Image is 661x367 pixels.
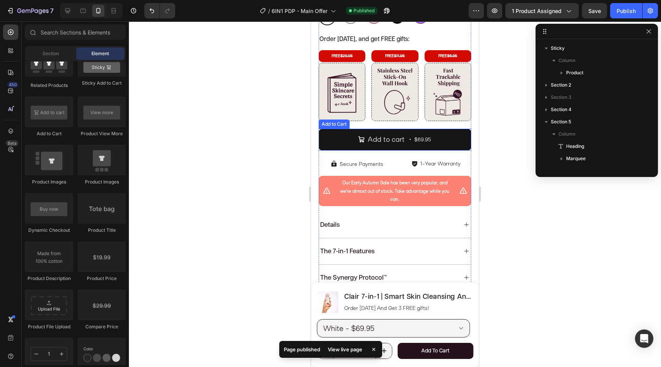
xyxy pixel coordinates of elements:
[3,3,57,18] button: 7
[610,3,642,18] button: Publish
[7,82,18,88] div: 450
[78,275,126,282] div: Product Price
[551,44,565,52] span: Sticky
[268,7,270,15] span: /
[635,329,653,348] div: Open Intercom Messenger
[284,346,320,353] p: Page published
[582,3,607,18] button: Save
[311,21,479,367] iframe: To enrich screen reader interactions, please activate Accessibility in Grammarly extension settings
[42,50,59,57] span: Section
[25,82,73,89] div: Related Products
[566,143,584,150] span: Heading
[558,130,575,138] span: Column
[6,140,18,146] div: Beta
[505,3,579,18] button: 1 product assigned
[617,7,636,15] div: Publish
[551,106,571,113] span: Section 4
[25,227,73,234] div: Dynamic Checkout
[25,25,126,40] input: Search Sections & Elements
[588,8,601,14] span: Save
[25,179,73,185] div: Product Images
[353,7,374,14] span: Published
[323,344,367,355] div: View live page
[25,130,73,137] div: Add to Cart
[78,227,126,234] div: Product Title
[25,323,73,330] div: Product File Upload
[551,93,571,101] span: Section 3
[551,118,571,126] span: Section 5
[78,179,126,185] div: Product Images
[551,81,571,89] span: Section 2
[25,275,73,282] div: Product Description
[91,50,109,57] span: Element
[144,3,175,18] div: Undo/Redo
[78,323,126,330] div: Compare Price
[78,80,126,87] div: Sticky Add to Cart
[78,130,126,137] div: Product View More
[272,7,327,15] span: 6IN1 PDP - Main Offer
[551,167,571,175] span: Section 6
[558,57,575,64] span: Column
[50,6,54,15] p: 7
[566,155,586,162] span: Marquee
[512,7,562,15] span: 1 product assigned
[566,69,583,77] span: Product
